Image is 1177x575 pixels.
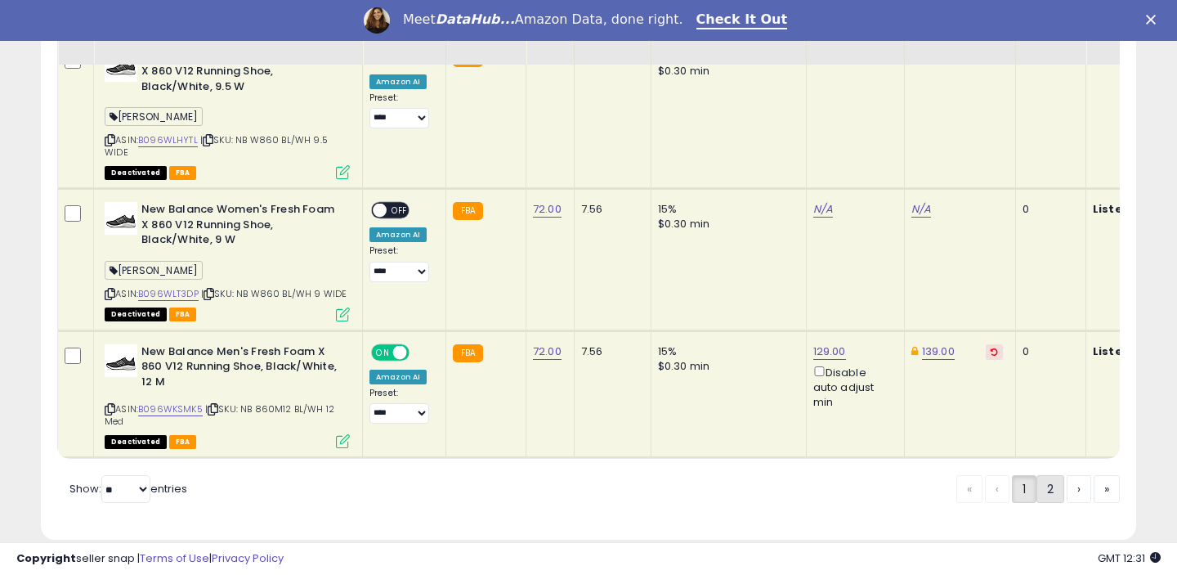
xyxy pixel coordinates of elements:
[1012,475,1036,503] a: 1
[105,344,137,377] img: 41qi9NKJhpL._SL40_.jpg
[813,201,833,218] a: N/A
[140,550,209,566] a: Terms of Use
[658,64,794,79] div: $0.30 min
[453,344,483,362] small: FBA
[105,202,350,319] div: ASIN:
[373,345,393,359] span: ON
[1104,481,1109,497] span: »
[581,202,638,217] div: 7.56
[1023,202,1073,217] div: 0
[658,344,794,359] div: 15%
[141,344,340,394] b: New Balance Men's Fresh Foam X 860 V12 Running Shoe, Black/White, 12 M
[138,287,199,301] a: B096WLT3DP
[138,133,198,147] a: B096WLHYTL
[212,550,284,566] a: Privacy Policy
[453,202,483,220] small: FBA
[69,481,187,496] span: Show: entries
[369,245,433,282] div: Preset:
[16,550,76,566] strong: Copyright
[369,74,427,89] div: Amazon AI
[1098,550,1161,566] span: 2025-09-12 12:31 GMT
[105,435,167,449] span: All listings that are unavailable for purchase on Amazon for any reason other than out-of-stock
[813,344,846,360] a: 129.00
[369,227,427,242] div: Amazon AI
[1093,344,1167,359] b: Listed Price:
[369,370,427,384] div: Amazon AI
[105,344,350,447] div: ASIN:
[105,49,350,178] div: ASIN:
[16,551,284,567] div: seller snap | |
[1093,201,1167,217] b: Listed Price:
[1036,475,1064,503] a: 2
[658,217,794,231] div: $0.30 min
[105,402,334,427] span: | SKU: NB 860M12 BL/WH 12 Med
[533,344,562,360] a: 72.00
[105,202,137,235] img: 41EZjxUsU0L._SL40_.jpg
[105,261,203,280] span: [PERSON_NAME]
[922,344,955,360] a: 139.00
[138,402,203,416] a: B096WKSMK5
[105,107,203,126] span: [PERSON_NAME]
[364,7,390,34] img: Profile image for Georgie
[658,359,794,374] div: $0.30 min
[105,133,328,158] span: | SKU: NB W860 BL/WH 9.5 WIDE
[169,435,197,449] span: FBA
[1023,344,1073,359] div: 0
[403,11,683,28] div: Meet Amazon Data, done right.
[911,201,931,218] a: N/A
[696,11,788,29] a: Check It Out
[105,49,137,82] img: 41EZjxUsU0L._SL40_.jpg
[169,308,197,321] span: FBA
[201,287,347,300] span: | SKU: NB W860 BL/WH 9 WIDE
[141,202,340,252] b: New Balance Women's Fresh Foam X 860 V12 Running Shoe, Black/White, 9 W
[369,92,433,129] div: Preset:
[105,308,167,321] span: All listings that are unavailable for purchase on Amazon for any reason other than out-of-stock
[141,49,340,99] b: New Balance Women's Fresh Foam X 860 V12 Running Shoe, Black/White, 9.5 W
[169,166,197,180] span: FBA
[105,166,167,180] span: All listings that are unavailable for purchase on Amazon for any reason other than out-of-stock
[387,204,413,218] span: OFF
[407,345,433,359] span: OFF
[1077,481,1081,497] span: ›
[581,344,638,359] div: 7.56
[533,201,562,218] a: 72.00
[1146,15,1162,25] div: Close
[658,202,794,217] div: 15%
[813,363,892,411] div: Disable auto adjust min
[436,11,515,27] i: DataHub...
[369,388,433,425] div: Preset:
